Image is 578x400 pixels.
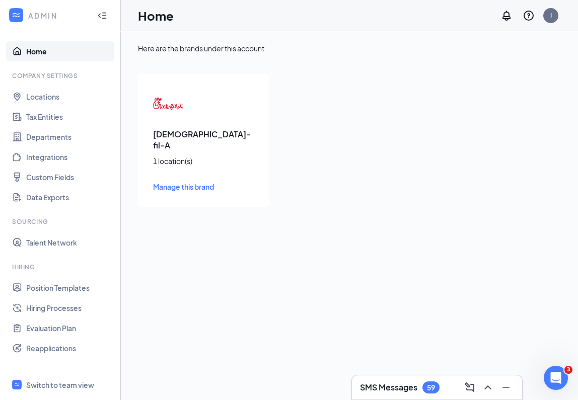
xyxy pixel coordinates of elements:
button: Minimize [498,379,514,395]
div: 1 location(s) [153,156,254,166]
img: Chick-fil-A logo [153,89,183,119]
h3: [DEMOGRAPHIC_DATA]-fil-A [153,129,254,151]
div: Sourcing [12,217,110,226]
a: Talent Network [26,232,112,253]
span: Manage this brand [153,182,214,191]
a: Custom Fields [26,167,112,187]
h3: SMS Messages [360,382,417,393]
svg: Collapse [97,11,107,21]
a: Position Templates [26,278,112,298]
svg: Minimize [500,381,512,393]
div: 59 [427,383,435,392]
button: ComposeMessage [462,379,478,395]
a: Reapplications [26,338,112,358]
div: Team Management [12,368,110,377]
div: Hiring [12,263,110,271]
iframe: Intercom live chat [544,366,568,390]
a: Integrations [26,147,112,167]
a: Tax Entities [26,107,112,127]
a: Locations [26,87,112,107]
button: ChevronUp [480,379,496,395]
svg: ComposeMessage [464,381,476,393]
svg: QuestionInfo [523,10,535,22]
a: Hiring Processes [26,298,112,318]
h1: Home [138,7,174,24]
a: Evaluation Plan [26,318,112,338]
span: 3 [564,366,572,374]
div: Here are the brands under this account. [138,43,561,53]
svg: ChevronUp [482,381,494,393]
a: Data Exports [26,187,112,207]
a: Departments [26,127,112,147]
svg: WorkstreamLogo [11,10,21,20]
a: Manage this brand [153,181,254,192]
div: Company Settings [12,71,110,80]
div: ADMIN [28,11,88,21]
div: Switch to team view [26,380,94,390]
div: ​I [550,11,552,20]
svg: WorkstreamLogo [14,381,20,388]
svg: Notifications [500,10,513,22]
a: Home [26,41,112,61]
